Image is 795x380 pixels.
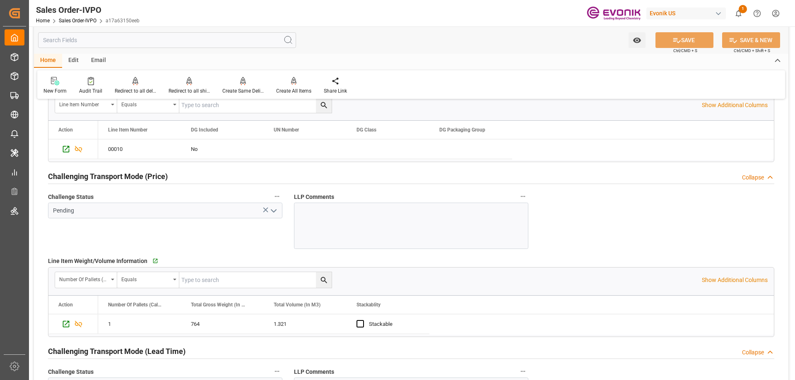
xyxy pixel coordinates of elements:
[267,204,279,217] button: open menu
[722,32,780,48] button: SAVE & NEW
[179,272,332,288] input: Type to search
[121,274,170,283] div: Equals
[98,314,429,334] div: Press SPACE to select this row.
[58,302,73,308] div: Action
[62,54,85,68] div: Edit
[48,368,94,376] span: Challenge Status
[748,4,766,23] button: Help Center
[115,87,156,95] div: Redirect to all deliveries
[59,99,108,108] div: Line Item Number
[59,274,108,283] div: Number Of Pallets (Calculated)
[742,173,764,182] div: Collapse
[48,314,98,334] div: Press SPACE to select this row.
[36,18,50,24] a: Home
[108,302,164,308] span: Number Of Pallets (Calculated)
[646,5,729,21] button: Evonik US
[48,193,94,201] span: Challenge Status
[181,314,264,334] div: 764
[222,87,264,95] div: Create Same Delivery Date
[36,4,140,16] div: Sales Order-IVPO
[121,99,170,108] div: Equals
[324,87,347,95] div: Share Link
[34,54,62,68] div: Home
[729,4,748,23] button: show 1 new notifications
[629,32,646,48] button: open menu
[169,87,210,95] div: Redirect to all shipments
[59,18,96,24] a: Sales Order-IVPO
[702,276,768,284] p: Show Additional Columns
[272,191,282,202] button: Challenge Status
[55,97,117,113] button: open menu
[58,127,73,133] div: Action
[655,32,713,48] button: SAVE
[702,101,768,110] p: Show Additional Columns
[294,368,334,376] span: LLP Comments
[98,139,512,159] div: Press SPACE to select this row.
[518,191,528,202] button: LLP Comments
[587,6,641,21] img: Evonik-brand-mark-Deep-Purple-RGB.jpeg_1700498283.jpeg
[48,139,98,159] div: Press SPACE to select this row.
[191,302,246,308] span: Total Gross Weight (In KG)
[316,97,332,113] button: search button
[357,302,381,308] span: Stackablity
[191,140,254,159] div: No
[179,97,332,113] input: Type to search
[48,171,168,182] h2: Challenging Transport Mode (Price)
[79,87,102,95] div: Audit Trail
[55,272,117,288] button: open menu
[274,127,299,133] span: UN Number
[357,127,376,133] span: DG Class
[43,87,67,95] div: New Form
[276,87,311,95] div: Create All Items
[274,302,320,308] span: Total Volume (In M3)
[117,97,179,113] button: open menu
[739,5,747,13] span: 1
[38,32,296,48] input: Search Fields
[48,346,185,357] h2: Challenging Transport Mode (Lead Time)
[272,366,282,377] button: Challenge Status
[646,7,726,19] div: Evonik US
[108,127,147,133] span: Line Item Number
[98,314,181,334] div: 1
[673,48,697,54] span: Ctrl/CMD + S
[264,314,347,334] div: 1.321
[742,348,764,357] div: Collapse
[518,366,528,377] button: LLP Comments
[98,139,181,159] div: 00010
[316,272,332,288] button: search button
[439,127,485,133] span: DG Packaging Group
[117,272,179,288] button: open menu
[48,257,147,265] span: Line Item Weight/Volume Information
[191,127,218,133] span: DG Included
[734,48,770,54] span: Ctrl/CMD + Shift + S
[369,315,419,334] div: Stackable
[294,193,334,201] span: LLP Comments
[85,54,112,68] div: Email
